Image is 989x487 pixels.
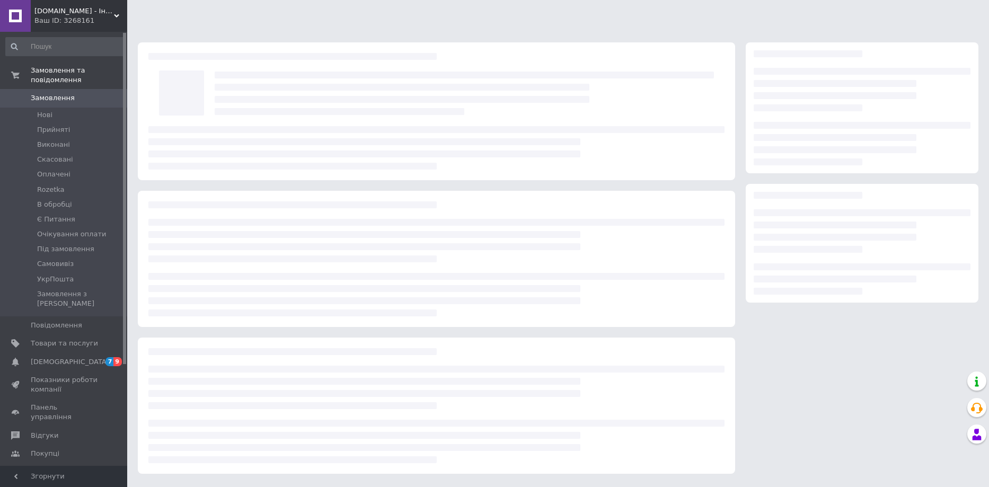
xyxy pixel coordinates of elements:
[37,200,72,209] span: В обробці
[37,125,70,135] span: Прийняті
[37,289,124,308] span: Замовлення з [PERSON_NAME]
[37,215,75,224] span: Є Питання
[37,155,73,164] span: Скасовані
[34,6,114,16] span: izdorov.com.ua - Інтернет-магазин вітамінів і біодобавок
[5,37,125,56] input: Пошук
[37,170,70,179] span: Оплачені
[31,357,109,367] span: [DEMOGRAPHIC_DATA]
[37,244,94,254] span: Під замовлення
[31,375,98,394] span: Показники роботи компанії
[113,357,122,366] span: 9
[37,140,70,149] span: Виконані
[34,16,127,25] div: Ваш ID: 3268161
[31,431,58,440] span: Відгуки
[31,339,98,348] span: Товари та послуги
[31,403,98,422] span: Панель управління
[31,321,82,330] span: Повідомлення
[37,259,74,269] span: Самовивіз
[37,110,52,120] span: Нові
[37,275,74,284] span: УкрПошта
[31,93,75,103] span: Замовлення
[105,357,114,366] span: 7
[37,185,65,194] span: Rozetka
[31,66,127,85] span: Замовлення та повідомлення
[31,449,59,458] span: Покупці
[37,229,106,239] span: Очікування оплати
